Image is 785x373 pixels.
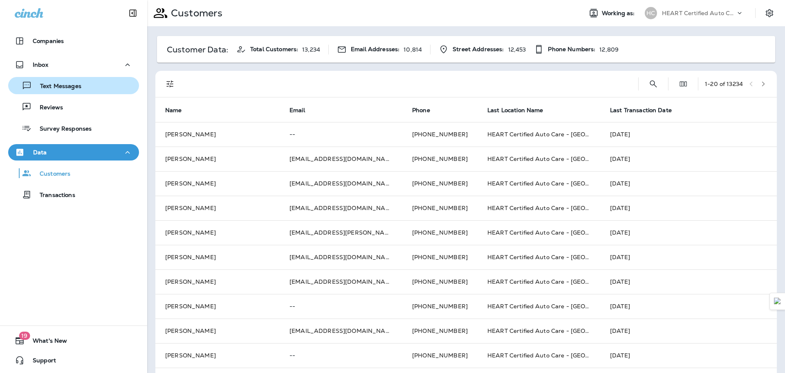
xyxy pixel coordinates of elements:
[487,155,634,163] span: HEART Certified Auto Care - [GEOGRAPHIC_DATA]
[487,253,634,261] span: HEART Certified Auto Care - [GEOGRAPHIC_DATA]
[610,107,672,114] span: Last Transaction Date
[487,204,634,212] span: HEART Certified Auto Care - [GEOGRAPHIC_DATA]
[402,245,478,269] td: [PHONE_NUMBER]
[645,76,662,92] button: Search Customers
[645,7,657,19] div: HC
[155,147,280,171] td: [PERSON_NAME]
[280,196,402,220] td: [EMAIL_ADDRESS][DOMAIN_NAME]
[32,83,81,90] p: Text Messages
[280,319,402,343] td: [EMAIL_ADDRESS][DOMAIN_NAME]
[155,245,280,269] td: [PERSON_NAME]
[402,319,478,343] td: [PHONE_NUMBER]
[31,104,63,112] p: Reviews
[705,81,743,87] div: 1 - 20 of 13234
[548,46,595,53] span: Phone Numbers:
[155,294,280,319] td: [PERSON_NAME]
[33,61,48,68] p: Inbox
[487,229,634,236] span: HEART Certified Auto Care - [GEOGRAPHIC_DATA]
[600,196,777,220] td: [DATE]
[487,327,634,335] span: HEART Certified Auto Care - [GEOGRAPHIC_DATA]
[155,269,280,294] td: [PERSON_NAME]
[600,343,777,368] td: [DATE]
[8,77,139,94] button: Text Messages
[280,171,402,196] td: [EMAIL_ADDRESS][DOMAIN_NAME]
[487,106,554,114] span: Last Location Name
[402,294,478,319] td: [PHONE_NUMBER]
[404,46,422,53] p: 10,814
[155,220,280,245] td: [PERSON_NAME]
[402,343,478,368] td: [PHONE_NUMBER]
[600,147,777,171] td: [DATE]
[8,186,139,203] button: Transactions
[774,298,781,305] img: Detect Auto
[289,303,392,310] p: --
[487,107,543,114] span: Last Location Name
[165,107,182,114] span: Name
[402,196,478,220] td: [PHONE_NUMBER]
[31,192,75,199] p: Transactions
[487,180,634,187] span: HEART Certified Auto Care - [GEOGRAPHIC_DATA]
[25,357,56,367] span: Support
[402,269,478,294] td: [PHONE_NUMBER]
[155,196,280,220] td: [PERSON_NAME]
[600,319,777,343] td: [DATE]
[600,171,777,196] td: [DATE]
[610,106,682,114] span: Last Transaction Date
[289,106,316,114] span: Email
[8,57,139,73] button: Inbox
[33,149,47,156] p: Data
[25,337,67,347] span: What's New
[402,220,478,245] td: [PHONE_NUMBER]
[453,46,504,53] span: Street Addresses:
[155,122,280,147] td: [PERSON_NAME]
[168,7,222,19] p: Customers
[351,46,399,53] span: Email Addresses:
[155,319,280,343] td: [PERSON_NAME]
[8,144,139,161] button: Data
[121,5,144,21] button: Collapse Sidebar
[280,147,402,171] td: [EMAIL_ADDRESS][DOMAIN_NAME]
[155,171,280,196] td: [PERSON_NAME]
[302,46,320,53] p: 13,234
[662,10,736,16] p: HEART Certified Auto Care
[412,107,430,114] span: Phone
[508,46,526,53] p: 12,453
[8,98,139,115] button: Reviews
[280,269,402,294] td: [EMAIL_ADDRESS][DOMAIN_NAME]
[31,125,92,133] p: Survey Responses
[8,120,139,137] button: Survey Responses
[487,278,634,285] span: HEART Certified Auto Care - [GEOGRAPHIC_DATA]
[8,332,139,349] button: 19What's New
[600,245,777,269] td: [DATE]
[280,220,402,245] td: [EMAIL_ADDRESS][PERSON_NAME][DOMAIN_NAME]
[600,294,777,319] td: [DATE]
[155,343,280,368] td: [PERSON_NAME]
[402,122,478,147] td: [PHONE_NUMBER]
[165,106,193,114] span: Name
[289,352,392,359] p: --
[599,46,619,53] p: 12,809
[280,245,402,269] td: [EMAIL_ADDRESS][DOMAIN_NAME]
[762,6,777,20] button: Settings
[8,165,139,182] button: Customers
[600,220,777,245] td: [DATE]
[600,269,777,294] td: [DATE]
[31,170,70,178] p: Customers
[250,46,298,53] span: Total Customers:
[19,332,30,340] span: 19
[167,46,228,53] p: Customer Data:
[289,131,392,138] p: --
[487,131,634,138] span: HEART Certified Auto Care - [GEOGRAPHIC_DATA]
[675,76,691,92] button: Edit Fields
[487,303,634,310] span: HEART Certified Auto Care - [GEOGRAPHIC_DATA]
[412,106,441,114] span: Phone
[33,38,64,44] p: Companies
[162,76,178,92] button: Filters
[8,33,139,49] button: Companies
[289,107,305,114] span: Email
[402,147,478,171] td: [PHONE_NUMBER]
[600,122,777,147] td: [DATE]
[487,352,634,359] span: HEART Certified Auto Care - [GEOGRAPHIC_DATA]
[602,10,637,17] span: Working as:
[8,352,139,368] button: Support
